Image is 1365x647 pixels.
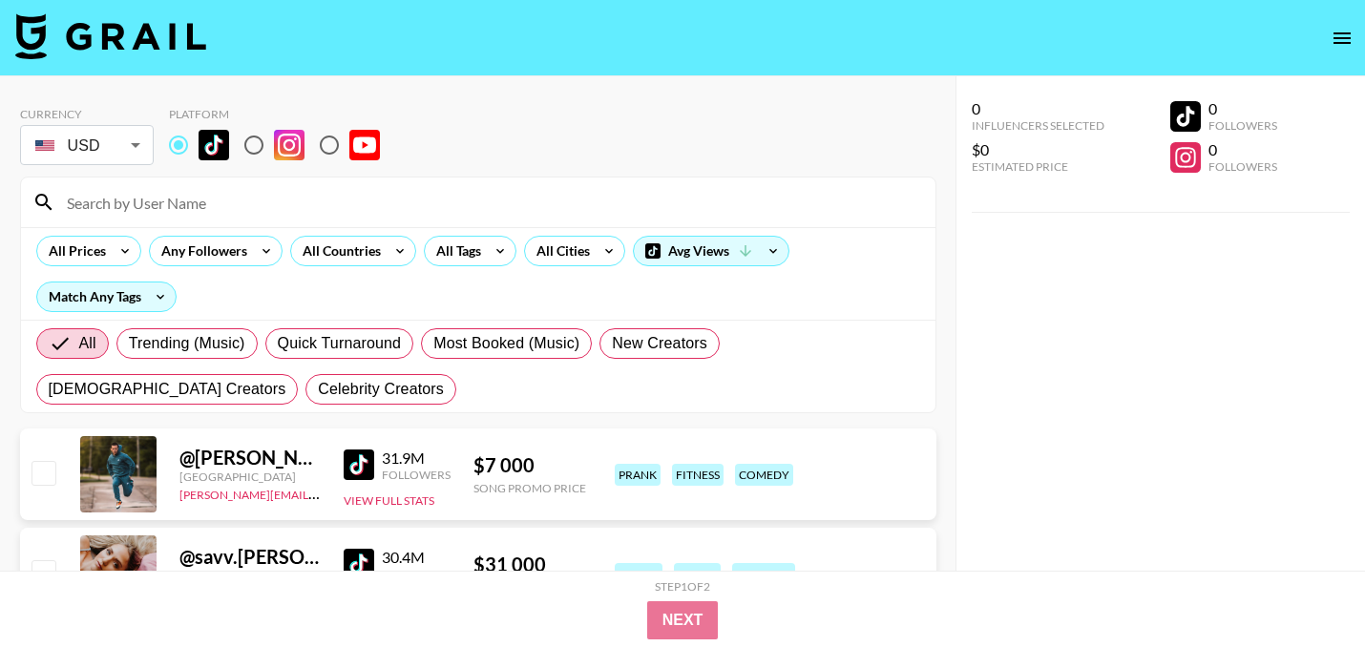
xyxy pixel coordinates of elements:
[37,282,176,311] div: Match Any Tags
[647,601,719,639] button: Next
[344,549,374,579] img: TikTok
[732,563,795,585] div: lifestyle
[169,107,395,121] div: Platform
[49,378,286,401] span: [DEMOGRAPHIC_DATA] Creators
[179,545,321,569] div: @ savv.[PERSON_NAME]
[972,118,1104,133] div: Influencers Selected
[425,237,485,265] div: All Tags
[20,107,154,121] div: Currency
[473,553,586,576] div: $ 31 000
[525,237,594,265] div: All Cities
[433,332,579,355] span: Most Booked (Music)
[473,481,586,495] div: Song Promo Price
[15,13,206,59] img: Grail Talent
[79,332,96,355] span: All
[473,453,586,477] div: $ 7 000
[672,464,724,486] div: fitness
[382,548,451,567] div: 30.4M
[1323,19,1361,57] button: open drawer
[972,159,1104,174] div: Estimated Price
[278,332,402,355] span: Quick Turnaround
[612,332,707,355] span: New Creators
[150,237,251,265] div: Any Followers
[972,99,1104,118] div: 0
[55,187,924,218] input: Search by User Name
[735,464,793,486] div: comedy
[274,130,304,160] img: Instagram
[655,579,710,594] div: Step 1 of 2
[1208,99,1277,118] div: 0
[179,569,321,583] div: [GEOGRAPHIC_DATA]
[674,563,721,585] div: dance
[344,493,434,508] button: View Full Stats
[1208,118,1277,133] div: Followers
[37,237,110,265] div: All Prices
[344,449,374,480] img: TikTok
[1208,140,1277,159] div: 0
[199,130,229,160] img: TikTok
[291,237,385,265] div: All Countries
[318,378,444,401] span: Celebrity Creators
[179,484,462,502] a: [PERSON_NAME][EMAIL_ADDRESS][DOMAIN_NAME]
[349,130,380,160] img: YouTube
[615,563,662,585] div: family
[382,468,451,482] div: Followers
[634,237,788,265] div: Avg Views
[1208,159,1277,174] div: Followers
[24,129,150,162] div: USD
[615,464,661,486] div: prank
[179,446,321,470] div: @ [PERSON_NAME].[PERSON_NAME]
[382,449,451,468] div: 31.9M
[179,470,321,484] div: [GEOGRAPHIC_DATA]
[382,567,451,581] div: Followers
[972,140,1104,159] div: $0
[129,332,245,355] span: Trending (Music)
